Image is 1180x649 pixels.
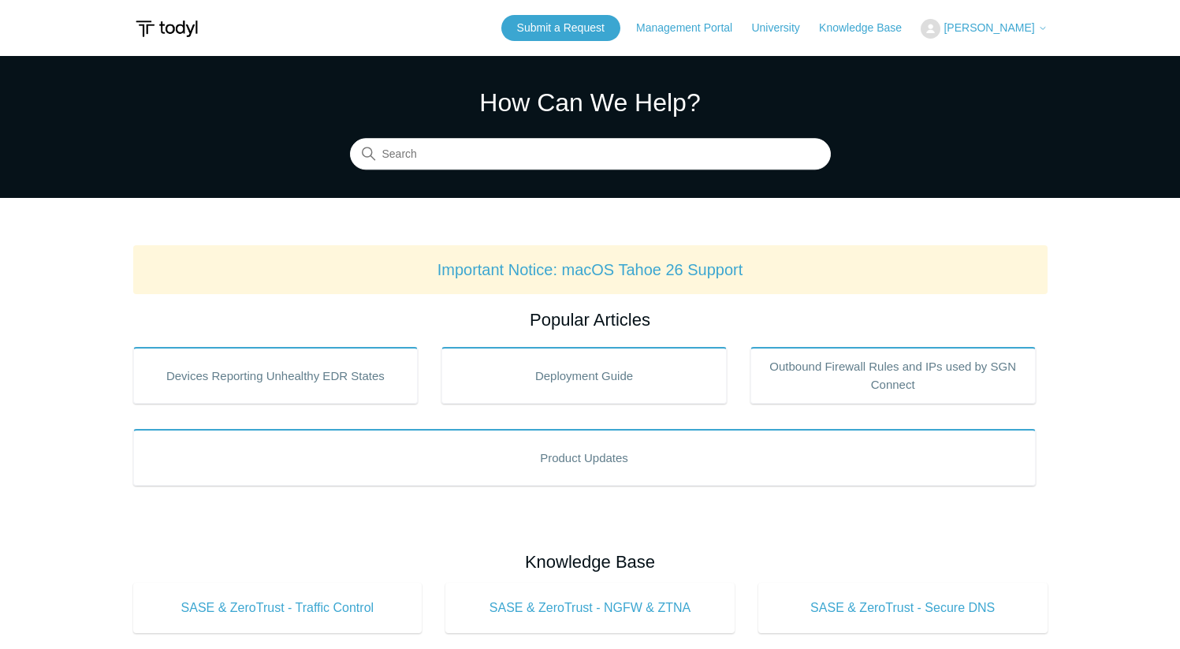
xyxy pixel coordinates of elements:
a: Product Updates [133,429,1036,486]
span: [PERSON_NAME] [944,21,1034,34]
a: University [751,20,815,36]
span: SASE & ZeroTrust - Secure DNS [782,599,1024,617]
a: Knowledge Base [819,20,918,36]
a: SASE & ZeroTrust - Traffic Control [133,583,422,633]
h2: Popular Articles [133,307,1048,333]
h2: Knowledge Base [133,549,1048,575]
a: Management Portal [636,20,748,36]
button: [PERSON_NAME] [921,19,1047,39]
span: SASE & ZeroTrust - NGFW & ZTNA [469,599,711,617]
a: Deployment Guide [441,347,727,404]
a: SASE & ZeroTrust - NGFW & ZTNA [445,583,735,633]
span: SASE & ZeroTrust - Traffic Control [157,599,399,617]
a: Outbound Firewall Rules and IPs used by SGN Connect [750,347,1036,404]
img: Todyl Support Center Help Center home page [133,14,200,43]
a: Devices Reporting Unhealthy EDR States [133,347,419,404]
a: SASE & ZeroTrust - Secure DNS [758,583,1048,633]
input: Search [350,139,831,170]
a: Submit a Request [501,15,620,41]
h1: How Can We Help? [350,84,831,121]
a: Important Notice: macOS Tahoe 26 Support [437,261,743,278]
